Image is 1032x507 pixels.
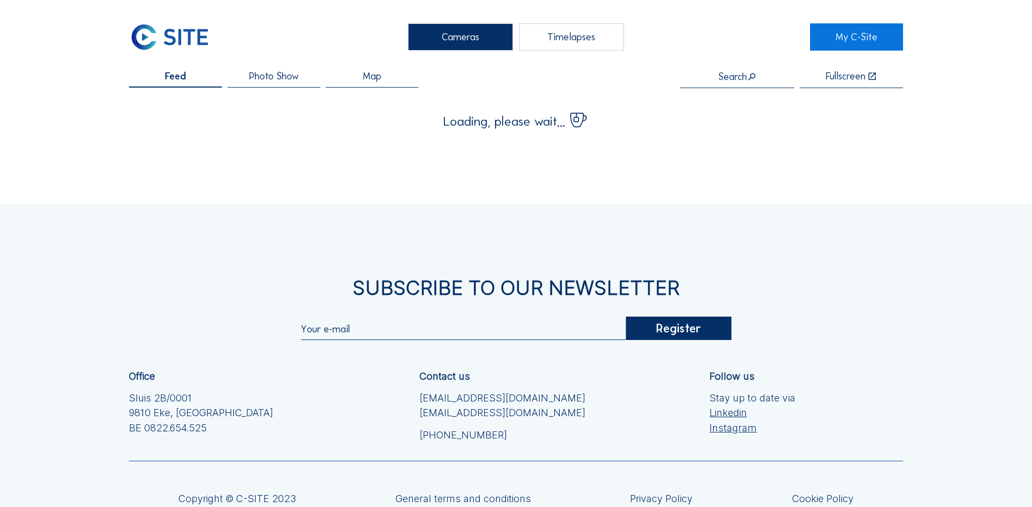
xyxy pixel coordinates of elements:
div: Contact us [419,372,470,381]
div: Fullscreen [826,71,866,82]
div: Follow us [709,372,755,381]
a: [EMAIL_ADDRESS][DOMAIN_NAME] [419,405,585,420]
div: Timelapses [519,23,624,51]
a: General terms and conditions [396,494,531,504]
div: Register [626,317,731,341]
div: Sluis 2B/0001 9810 Eke, [GEOGRAPHIC_DATA] BE 0822.654.525 [129,391,273,435]
a: Privacy Policy [630,494,693,504]
span: Photo Show [249,71,299,81]
a: C-SITE Logo [129,23,222,51]
a: [PHONE_NUMBER] [419,428,585,442]
div: Cameras [408,23,513,51]
input: Your e-mail [301,323,626,335]
span: Feed [165,71,186,81]
a: My C-Site [810,23,903,51]
div: Copyright © C-SITE 2023 [178,494,296,504]
a: [EMAIL_ADDRESS][DOMAIN_NAME] [419,391,585,405]
a: Linkedin [709,405,795,420]
span: Map [363,71,381,81]
span: Loading, please wait... [443,115,565,128]
div: Office [129,372,155,381]
img: C-SITE Logo [129,23,210,51]
a: Cookie Policy [792,494,854,504]
a: Instagram [709,421,795,435]
div: Subscribe to our newsletter [129,278,903,298]
div: Stay up to date via [709,391,795,435]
